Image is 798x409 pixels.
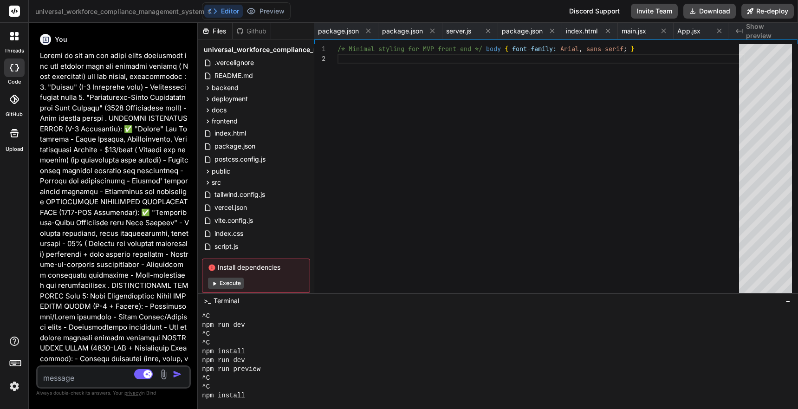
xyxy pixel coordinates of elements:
button: − [784,293,792,308]
button: Re-deploy [741,4,794,19]
span: Install dependencies [208,263,304,272]
span: sans-serif [586,45,623,53]
button: Editor [204,5,243,18]
span: npm run preview [202,365,260,374]
img: icon [173,370,182,379]
span: index.html [214,128,247,139]
span: npm install [202,391,245,400]
span: universal_workforce_compliance_management_system [35,7,213,16]
span: .vercelignore [214,57,255,68]
span: } [631,45,635,53]
span: npm run dev [202,356,245,365]
span: , [579,45,583,53]
button: Preview [243,5,288,18]
span: public [212,167,230,176]
span: postcss.config.js [214,154,266,165]
span: frontend [212,117,238,126]
span: main.jsx [622,26,646,36]
button: Invite Team [631,4,678,19]
div: 1 [314,44,325,54]
div: Github [233,26,271,36]
span: tailwind.config.js [214,189,266,200]
span: ^C [202,330,210,338]
span: vercel.json [214,202,248,213]
span: ; [623,45,627,53]
span: Show preview [746,22,791,40]
span: index.css [214,228,244,239]
span: ^C [202,383,210,391]
div: 2 [314,54,325,64]
span: { [505,45,508,53]
span: >_ [204,296,211,305]
span: ^C [202,374,210,383]
span: index.html [566,26,597,36]
button: Download [683,4,736,19]
span: docs [212,105,227,115]
span: body [486,45,501,53]
span: script.js [214,241,239,252]
span: deployment [212,94,248,104]
span: Terminal [214,296,239,305]
span: package.json [214,141,256,152]
label: GitHub [6,110,23,118]
span: backend [212,83,239,92]
img: attachment [158,369,169,380]
label: threads [4,47,24,55]
label: Upload [6,145,23,153]
span: package.json [502,26,543,36]
label: code [8,78,21,86]
div: Files [198,26,232,36]
span: package.json [318,26,359,36]
span: README.md [214,70,254,81]
img: settings [6,378,22,394]
h6: You [55,35,67,44]
span: vite.config.js [214,215,254,226]
span: server.js [446,26,471,36]
span: ^C [202,338,210,347]
span: package.json [382,26,423,36]
button: Execute [208,278,244,289]
span: ^C [202,312,210,321]
span: Arial [560,45,579,53]
span: font-family: [512,45,557,53]
span: App.jsx [677,26,701,36]
span: − [785,296,791,305]
span: /* Minimal styling for MVP front-end */ [337,45,482,53]
span: npm run dev [202,321,245,330]
span: src [212,178,221,187]
span: privacy [124,390,141,396]
span: universal_workforce_compliance_management_system [204,45,382,54]
div: Discord Support [564,4,625,19]
p: Always double-check its answers. Your in Bind [36,389,191,397]
span: npm install [202,347,245,356]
